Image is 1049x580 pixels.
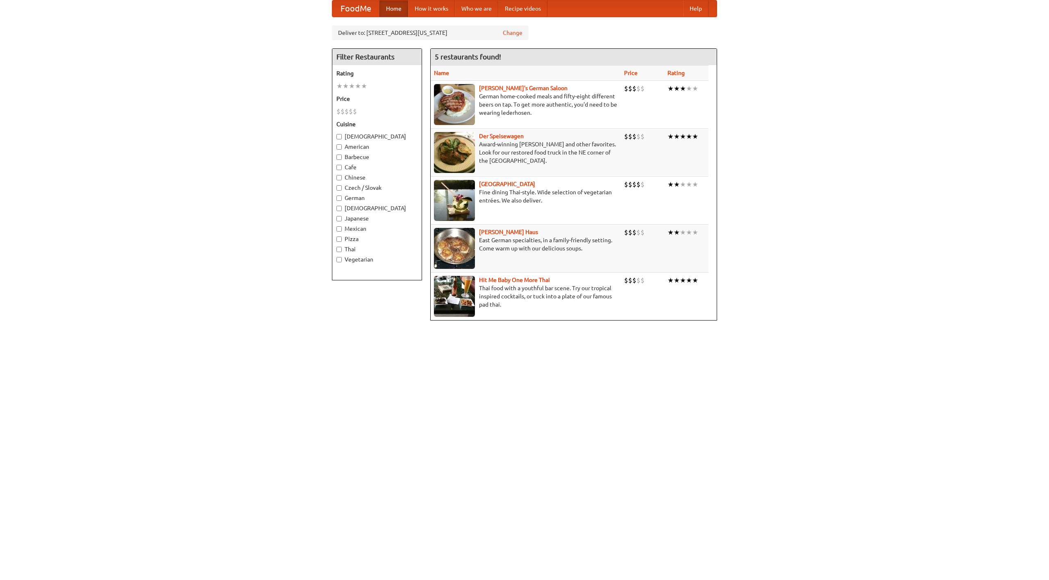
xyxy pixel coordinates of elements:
input: Cafe [336,165,342,170]
input: Barbecue [336,155,342,160]
input: Thai [336,247,342,252]
input: American [336,144,342,150]
a: [PERSON_NAME] Haus [479,229,538,235]
a: Recipe videos [498,0,547,17]
li: $ [640,132,645,141]
input: Czech / Slovak [336,185,342,191]
li: ★ [686,228,692,237]
li: ★ [692,180,698,189]
li: ★ [686,132,692,141]
input: German [336,196,342,201]
li: ★ [680,180,686,189]
img: satay.jpg [434,180,475,221]
h5: Price [336,95,418,103]
li: ★ [668,180,674,189]
a: Name [434,70,449,76]
li: $ [636,132,640,141]
a: [GEOGRAPHIC_DATA] [479,181,535,187]
h4: Filter Restaurants [332,49,422,65]
label: Vegetarian [336,255,418,264]
li: $ [636,84,640,93]
li: ★ [349,82,355,91]
li: ★ [361,82,367,91]
a: How it works [408,0,455,17]
a: Change [503,29,522,37]
li: ★ [692,228,698,237]
ng-pluralize: 5 restaurants found! [435,53,501,61]
img: esthers.jpg [434,84,475,125]
label: Barbecue [336,153,418,161]
li: $ [345,107,349,116]
li: $ [624,132,628,141]
li: $ [640,276,645,285]
li: $ [628,180,632,189]
label: Chinese [336,173,418,182]
a: Who we are [455,0,498,17]
li: $ [349,107,353,116]
input: Japanese [336,216,342,221]
li: $ [632,84,636,93]
li: ★ [692,84,698,93]
li: ★ [668,132,674,141]
label: German [336,194,418,202]
p: Fine dining Thai-style. Wide selection of vegetarian entrées. We also deliver. [434,188,618,205]
li: ★ [674,132,680,141]
img: speisewagen.jpg [434,132,475,173]
li: ★ [674,228,680,237]
p: Award-winning [PERSON_NAME] and other favorites. Look for our restored food truck in the NE corne... [434,140,618,165]
li: ★ [680,84,686,93]
li: ★ [686,180,692,189]
h5: Rating [336,69,418,77]
li: $ [640,228,645,237]
label: American [336,143,418,151]
label: [DEMOGRAPHIC_DATA] [336,132,418,141]
li: ★ [680,276,686,285]
p: German home-cooked meals and fifty-eight different beers on tap. To get more authentic, you'd nee... [434,92,618,117]
a: Rating [668,70,685,76]
label: Mexican [336,225,418,233]
li: ★ [674,276,680,285]
li: $ [624,180,628,189]
li: $ [632,132,636,141]
li: ★ [692,132,698,141]
a: [PERSON_NAME]'s German Saloon [479,85,568,91]
a: Help [683,0,708,17]
li: ★ [336,82,343,91]
li: ★ [692,276,698,285]
li: $ [628,228,632,237]
li: $ [632,180,636,189]
input: Pizza [336,237,342,242]
li: $ [624,228,628,237]
input: [DEMOGRAPHIC_DATA] [336,134,342,139]
li: $ [628,132,632,141]
label: Czech / Slovak [336,184,418,192]
li: ★ [668,276,674,285]
input: Vegetarian [336,257,342,262]
h5: Cuisine [336,120,418,128]
li: ★ [680,228,686,237]
li: $ [628,84,632,93]
li: $ [640,84,645,93]
li: ★ [674,180,680,189]
li: $ [636,228,640,237]
a: FoodMe [332,0,379,17]
li: ★ [686,84,692,93]
p: East German specialties, in a family-friendly setting. Come warm up with our delicious soups. [434,236,618,252]
a: Price [624,70,638,76]
li: ★ [668,84,674,93]
img: babythai.jpg [434,276,475,317]
li: ★ [680,132,686,141]
li: ★ [343,82,349,91]
a: Hit Me Baby One More Thai [479,277,550,283]
p: Thai food with a youthful bar scene. Try our tropical inspired cocktails, or tuck into a plate of... [434,284,618,309]
label: Pizza [336,235,418,243]
li: $ [628,276,632,285]
li: ★ [674,84,680,93]
li: $ [624,276,628,285]
label: Japanese [336,214,418,223]
li: ★ [668,228,674,237]
img: kohlhaus.jpg [434,228,475,269]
